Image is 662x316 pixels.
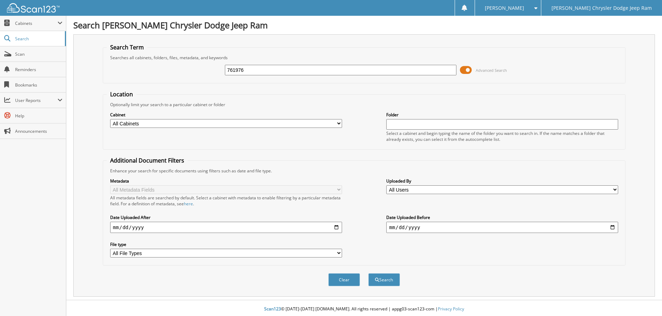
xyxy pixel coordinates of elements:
[110,195,342,207] div: All metadata fields are searched by default. Select a cabinet with metadata to enable filtering b...
[110,178,342,184] label: Metadata
[328,273,360,286] button: Clear
[485,6,524,10] span: [PERSON_NAME]
[386,178,618,184] label: Uploaded By
[264,306,281,312] span: Scan123
[15,82,62,88] span: Bookmarks
[476,68,507,73] span: Advanced Search
[438,306,464,312] a: Privacy Policy
[107,43,147,51] legend: Search Term
[15,113,62,119] span: Help
[110,241,342,247] label: File type
[368,273,400,286] button: Search
[107,102,622,108] div: Optionally limit your search to a particular cabinet or folder
[107,90,136,98] legend: Location
[107,55,622,61] div: Searches all cabinets, folders, files, metadata, and keywords
[15,20,58,26] span: Cabinets
[107,157,188,164] legend: Additional Document Filters
[386,130,618,142] div: Select a cabinet and begin typing the name of the folder you want to search in. If the name match...
[15,97,58,103] span: User Reports
[73,19,655,31] h1: Search [PERSON_NAME] Chrysler Dodge Jeep Ram
[551,6,652,10] span: [PERSON_NAME] Chrysler Dodge Jeep Ram
[110,222,342,233] input: start
[7,3,60,13] img: scan123-logo-white.svg
[107,168,622,174] div: Enhance your search for specific documents using filters such as date and file type.
[110,214,342,220] label: Date Uploaded After
[15,51,62,57] span: Scan
[15,128,62,134] span: Announcements
[15,36,61,42] span: Search
[110,112,342,118] label: Cabinet
[386,214,618,220] label: Date Uploaded Before
[386,222,618,233] input: end
[386,112,618,118] label: Folder
[627,282,662,316] iframe: Chat Widget
[15,67,62,73] span: Reminders
[184,201,193,207] a: here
